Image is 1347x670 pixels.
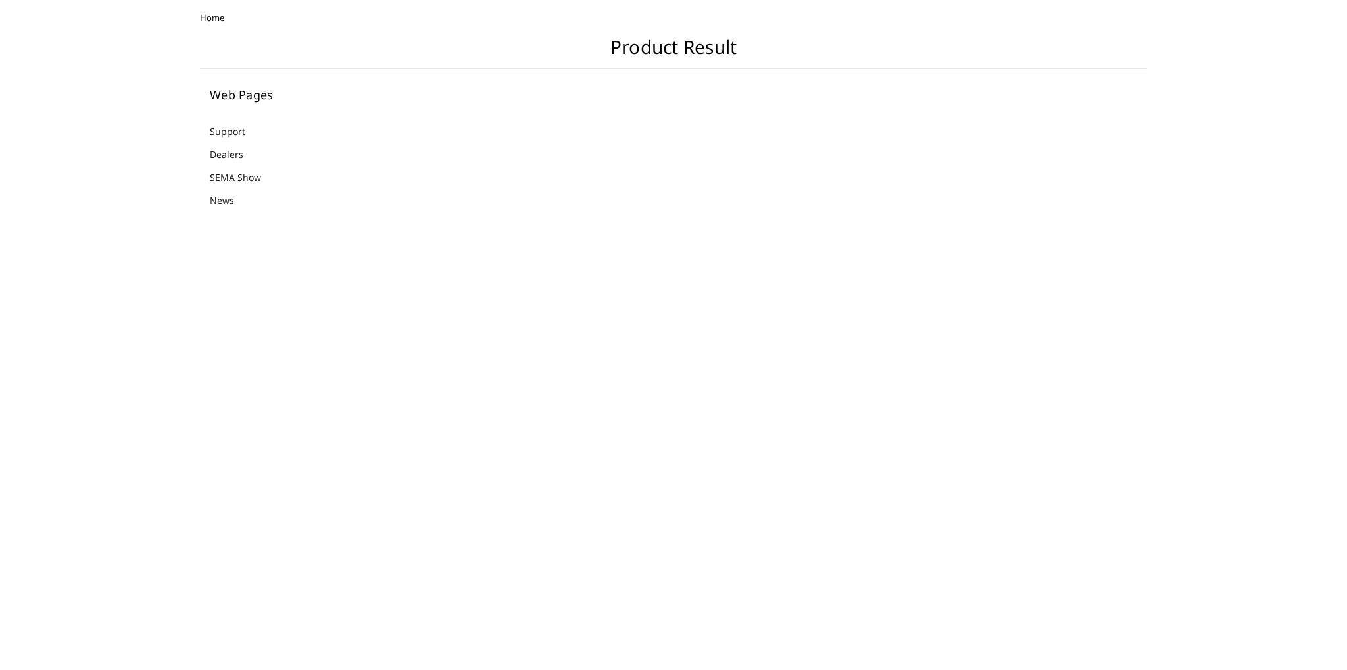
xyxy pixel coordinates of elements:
[210,170,278,184] a: SEMA Show
[210,89,370,101] h5: Web Pages
[210,147,260,161] a: Dealers
[200,12,224,24] span: Home
[210,124,262,138] a: Support
[210,193,251,207] a: News
[200,36,1147,69] h1: Product Result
